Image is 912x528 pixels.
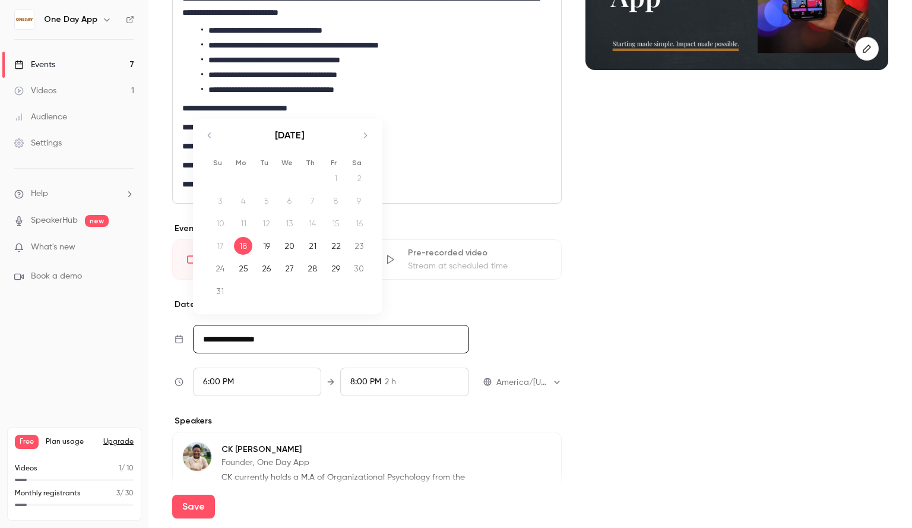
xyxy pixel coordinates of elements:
[119,463,134,474] p: / 10
[193,368,321,396] div: From
[31,214,78,227] a: SpeakerHub
[408,260,547,272] div: Stream at scheduled time
[327,260,345,277] div: 29
[301,257,324,280] td: Thursday, August 28, 2025
[236,159,246,167] small: Mo
[369,239,562,280] div: Pre-recorded videoStream at scheduled time
[408,247,547,259] div: Pre-recorded video
[203,378,234,386] span: 6:00 PM
[103,437,134,447] button: Upgrade
[234,237,252,255] div: 18
[385,376,396,388] span: 2 h
[255,189,278,212] td: Not available. Tuesday, August 5, 2025
[257,237,275,255] div: 19
[15,435,39,449] span: Free
[85,215,109,227] span: new
[324,235,347,257] td: Friday, August 22, 2025
[327,214,345,232] div: 15
[278,189,301,212] td: Not available. Wednesday, August 6, 2025
[172,495,215,518] button: Save
[350,378,381,386] span: 8:00 PM
[303,237,322,255] div: 21
[327,237,345,255] div: 22
[280,214,299,232] div: 13
[193,325,469,353] input: Tue, Feb 17, 2026
[255,257,278,280] td: Tuesday, August 26, 2025
[31,188,48,200] span: Help
[116,490,120,497] span: 3
[260,159,268,167] small: Tu
[15,463,37,474] p: Videos
[303,192,322,210] div: 7
[280,192,299,210] div: 6
[303,260,322,277] div: 28
[350,192,368,210] div: 9
[172,223,562,235] p: Event type
[347,189,370,212] td: Not available. Saturday, August 9, 2025
[120,242,134,253] iframe: Noticeable Trigger
[303,214,322,232] div: 14
[347,212,370,235] td: Not available. Saturday, August 16, 2025
[44,14,97,26] h6: One Day App
[347,257,370,280] td: Saturday, August 30, 2025
[31,241,75,254] span: What's new
[347,167,370,189] td: Not available. Saturday, August 2, 2025
[232,235,255,257] td: Selected. Monday, August 18, 2025
[275,129,305,141] strong: [DATE]
[15,488,81,499] p: Monthly registrants
[14,85,56,97] div: Videos
[14,137,62,149] div: Settings
[324,212,347,235] td: Not available. Friday, August 15, 2025
[350,169,368,187] div: 2
[234,192,252,210] div: 4
[221,444,484,456] p: CK [PERSON_NAME]
[15,10,34,29] img: One Day App
[172,299,562,311] p: Date and time
[327,192,345,210] div: 8
[14,59,55,71] div: Events
[46,437,96,447] span: Plan usage
[234,260,252,277] div: 25
[211,282,229,300] div: 31
[257,214,275,232] div: 12
[340,368,468,396] div: To
[255,212,278,235] td: Not available. Tuesday, August 12, 2025
[324,189,347,212] td: Not available. Friday, August 8, 2025
[213,159,222,167] small: Su
[280,237,299,255] div: 20
[278,212,301,235] td: Not available. Wednesday, August 13, 2025
[324,167,347,189] td: Not available. Friday, August 1, 2025
[183,442,211,471] img: CK Kelly
[211,214,229,232] div: 10
[301,189,324,212] td: Not available. Thursday, August 7, 2025
[31,270,82,283] span: Book a demo
[301,212,324,235] td: Not available. Thursday, August 14, 2025
[193,119,382,314] div: Calendar
[14,188,134,200] li: help-dropdown-opener
[208,257,232,280] td: Sunday, August 24, 2025
[234,214,252,232] div: 11
[347,235,370,257] td: Saturday, August 23, 2025
[119,465,121,472] span: 1
[208,235,232,257] td: Not available. Sunday, August 17, 2025
[350,237,368,255] div: 23
[301,235,324,257] td: Thursday, August 21, 2025
[306,159,315,167] small: Th
[331,159,337,167] small: Fr
[350,214,368,232] div: 16
[350,260,368,277] div: 30
[257,192,275,210] div: 5
[324,257,347,280] td: Friday, August 29, 2025
[208,212,232,235] td: Not available. Sunday, August 10, 2025
[281,159,293,167] small: We
[280,260,299,277] div: 27
[208,189,232,212] td: Not available. Sunday, August 3, 2025
[352,159,362,167] small: Sa
[116,488,134,499] p: / 30
[208,280,232,302] td: Sunday, August 31, 2025
[232,212,255,235] td: Not available. Monday, August 11, 2025
[172,239,365,280] div: LiveGo live at scheduled time
[14,111,67,123] div: Audience
[257,260,275,277] div: 26
[278,257,301,280] td: Wednesday, August 27, 2025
